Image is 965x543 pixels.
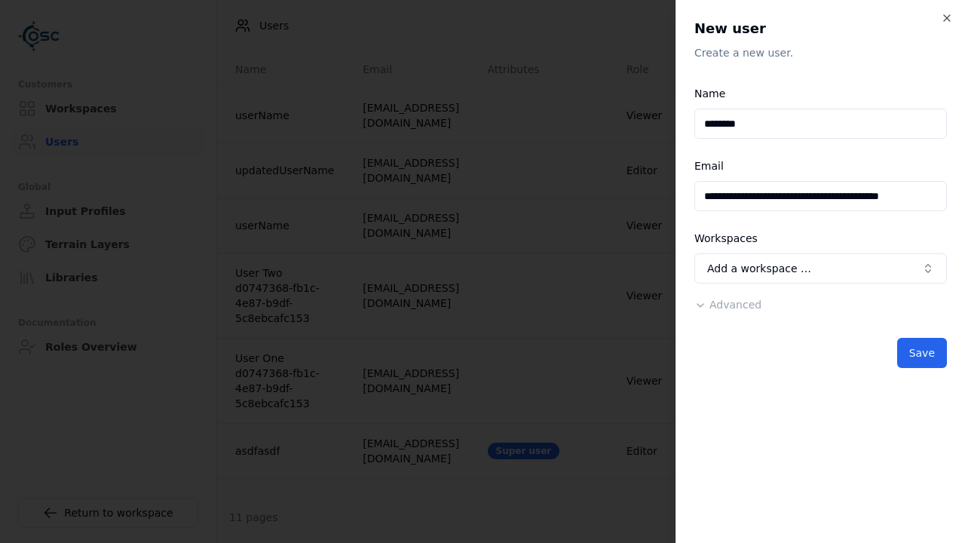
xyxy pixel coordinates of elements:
label: Workspaces [694,232,758,244]
button: Advanced [694,297,761,312]
label: Name [694,87,725,100]
label: Email [694,160,724,172]
h2: New user [694,18,947,39]
p: Create a new user. [694,45,947,60]
span: Advanced [709,299,761,311]
span: Add a workspace … [707,261,811,276]
button: Save [897,338,947,368]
